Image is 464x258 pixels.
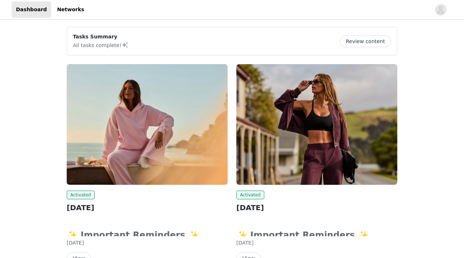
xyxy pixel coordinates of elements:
img: Fabletics [67,64,228,185]
div: avatar [437,4,444,16]
span: Activated [236,191,264,199]
h2: [DATE] [236,202,397,213]
img: Fabletics [236,64,397,185]
strong: ✨ Important Reminders ✨ [236,230,373,240]
p: Tasks Summary [73,33,129,41]
span: [DATE] [67,240,84,246]
button: Review content [340,36,391,47]
h2: [DATE] [67,202,228,213]
p: All tasks complete! [73,41,129,49]
span: Activated [67,191,95,199]
a: Networks [53,1,88,18]
strong: ✨ Important Reminders ✨ [67,230,204,240]
span: [DATE] [236,240,253,246]
a: Dashboard [12,1,51,18]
